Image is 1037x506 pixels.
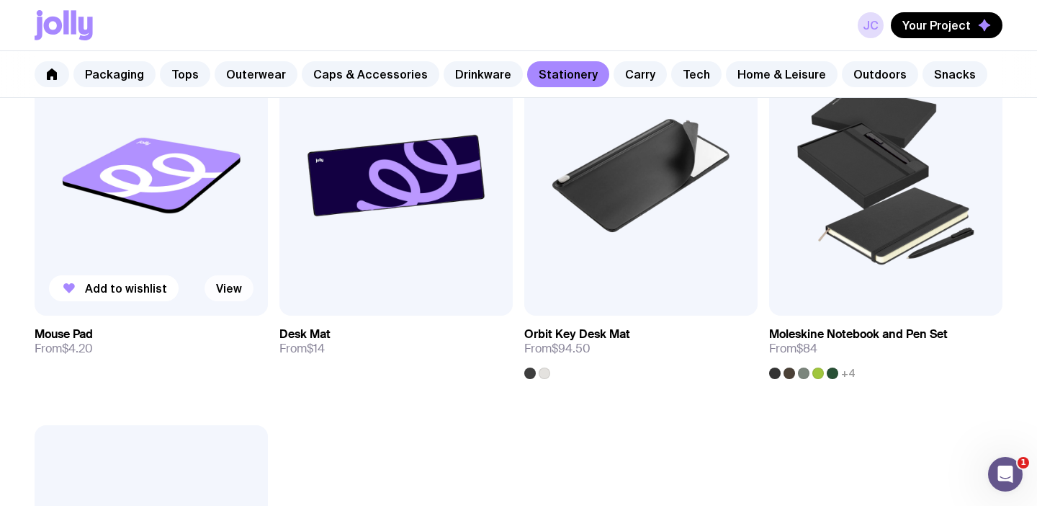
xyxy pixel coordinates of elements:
h3: Moleskine Notebook and Pen Set [769,327,948,342]
a: Orbit Key Desk MatFrom$94.50 [524,316,758,379]
a: Home & Leisure [726,61,838,87]
span: Your Project [902,18,971,32]
a: Desk MatFrom$14 [279,316,513,368]
span: From [524,342,591,356]
span: $14 [307,341,325,356]
h3: Orbit Key Desk Mat [524,327,630,342]
span: From [35,342,93,356]
a: View [205,275,253,301]
span: From [769,342,817,356]
button: Your Project [891,12,1002,38]
a: Carry [614,61,667,87]
span: $84 [796,341,817,356]
a: Packaging [73,61,156,87]
a: Outdoors [842,61,918,87]
span: $94.50 [552,341,591,356]
a: JC [858,12,884,38]
a: Tech [671,61,722,87]
a: Tops [160,61,210,87]
span: Add to wishlist [85,281,167,296]
span: 1 [1018,457,1029,469]
a: Drinkware [444,61,523,87]
span: From [279,342,325,356]
button: Add to wishlist [49,275,179,301]
h3: Mouse Pad [35,327,93,342]
span: +4 [841,368,856,379]
h3: Desk Mat [279,327,331,342]
a: Mouse PadFrom$4.20 [35,316,268,368]
a: Caps & Accessories [302,61,439,87]
iframe: Intercom live chat [988,457,1023,492]
span: $4.20 [62,341,93,356]
a: Moleskine Notebook and Pen SetFrom$84+4 [769,316,1002,379]
a: Snacks [922,61,987,87]
a: Outerwear [215,61,297,87]
a: Stationery [527,61,609,87]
